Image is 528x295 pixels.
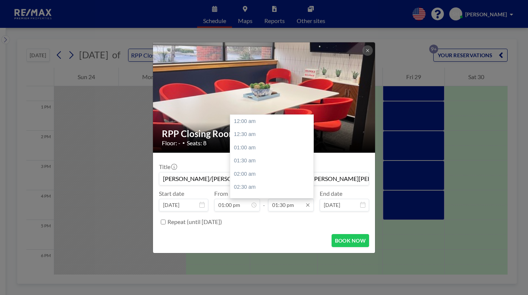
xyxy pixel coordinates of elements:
div: 03:00 am [230,194,317,207]
span: Seats: 8 [187,139,206,147]
div: 01:30 am [230,154,317,168]
span: • [182,140,185,146]
div: 12:30 am [230,128,317,141]
label: Repeat (until [DATE]) [167,218,222,226]
label: End date [320,190,342,197]
h2: RPP Closing Room [162,128,367,139]
span: Floor: - [162,139,180,147]
div: 02:30 am [230,181,317,194]
label: From [214,190,228,197]
button: BOOK NOW [332,234,369,247]
span: - [263,192,265,209]
label: Title [159,163,176,171]
div: 02:00 am [230,168,317,181]
label: Start date [159,190,184,197]
div: 12:00 am [230,115,317,128]
input: Stephanie's reservation [159,172,369,185]
div: 01:00 am [230,141,317,155]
